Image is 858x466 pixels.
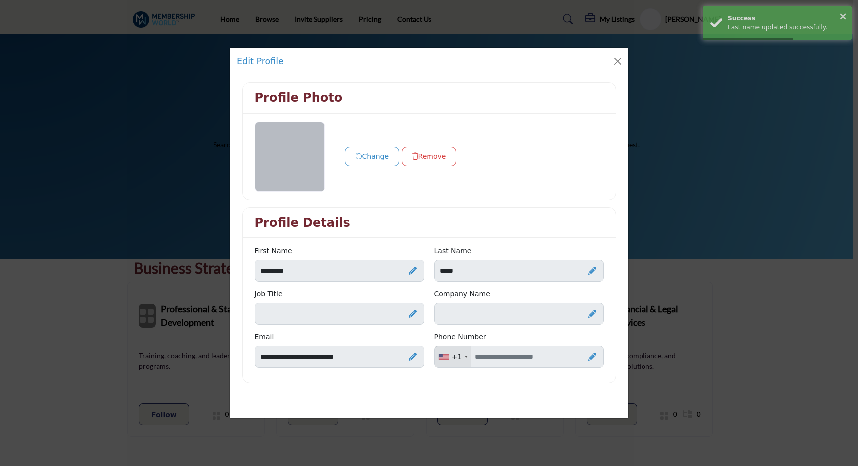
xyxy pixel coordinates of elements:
button: Change [345,147,400,166]
h2: Profile Photo [255,91,343,105]
button: Remove [402,147,457,166]
h1: Edit Profile [237,55,284,68]
label: First Name [255,246,292,256]
div: Last name updated successfully. [728,23,844,32]
div: +1 [452,352,462,362]
label: Last Name [434,246,472,256]
label: Job Title [255,289,283,299]
button: Close [611,54,625,68]
input: Enter Job Title [255,303,424,325]
input: Enter First name [255,260,424,282]
h2: Profile Details [255,216,350,230]
input: Enter Company name [434,303,604,325]
input: Enter Last name [434,260,604,282]
input: Enter Email [255,346,424,368]
label: Email [255,332,274,342]
label: Company Name [434,289,490,299]
label: Phone Number [434,332,486,342]
div: Success [728,14,844,23]
input: Enter your Phone Number [434,346,604,368]
div: United States: +1 [435,346,471,367]
button: × [839,11,847,21]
